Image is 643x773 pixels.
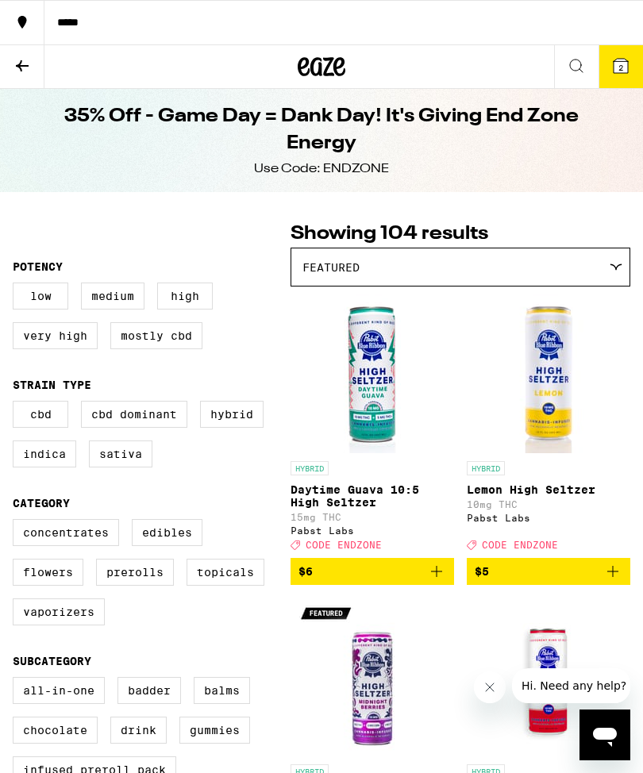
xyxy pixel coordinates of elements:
[13,559,83,586] label: Flowers
[13,677,105,704] label: All-In-One
[293,294,452,453] img: Pabst Labs - Daytime Guava 10:5 High Seltzer
[89,440,152,467] label: Sativa
[467,558,630,585] button: Add to bag
[200,401,264,428] label: Hybrid
[13,283,68,310] label: Low
[512,668,630,703] iframe: Message from company
[117,677,181,704] label: Badder
[291,525,454,536] div: Pabst Labs
[13,440,76,467] label: Indica
[13,497,70,510] legend: Category
[81,283,144,310] label: Medium
[298,565,313,578] span: $6
[157,283,213,310] label: High
[291,558,454,585] button: Add to bag
[291,461,329,475] p: HYBRID
[194,677,250,704] label: Balms
[291,294,454,558] a: Open page for Daytime Guava 10:5 High Seltzer from Pabst Labs
[579,710,630,760] iframe: Button to launch messaging window
[293,598,452,756] img: Pabst Labs - Midnight Berries 10:3:2 High Seltzer
[599,45,643,88] button: 2
[81,401,187,428] label: CBD Dominant
[96,559,174,586] label: Prerolls
[475,565,489,578] span: $5
[306,540,382,550] span: CODE ENDZONE
[482,540,558,550] span: CODE ENDZONE
[291,483,454,509] p: Daytime Guava 10:5 High Seltzer
[13,717,98,744] label: Chocolate
[469,294,628,453] img: Pabst Labs - Lemon High Seltzer
[13,379,91,391] legend: Strain Type
[13,519,119,546] label: Concentrates
[13,655,91,667] legend: Subcategory
[474,671,506,703] iframe: Close message
[179,717,250,744] label: Gummies
[132,519,202,546] label: Edibles
[302,261,360,274] span: Featured
[467,461,505,475] p: HYBRID
[467,483,630,496] p: Lemon High Seltzer
[618,63,623,72] span: 2
[187,559,264,586] label: Topicals
[467,499,630,510] p: 10mg THC
[110,322,202,349] label: Mostly CBD
[291,221,630,248] p: Showing 104 results
[110,717,167,744] label: Drink
[13,598,105,625] label: Vaporizers
[13,322,98,349] label: Very High
[467,513,630,523] div: Pabst Labs
[13,260,63,273] legend: Potency
[13,401,68,428] label: CBD
[467,294,630,558] a: Open page for Lemon High Seltzer from Pabst Labs
[291,512,454,522] p: 15mg THC
[469,598,628,756] img: Pabst Labs - Strawberry Kiwi High Seltzer
[33,103,610,157] h1: 35% Off - Game Day = Dank Day! It's Giving End Zone Energy
[254,160,389,178] div: Use Code: ENDZONE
